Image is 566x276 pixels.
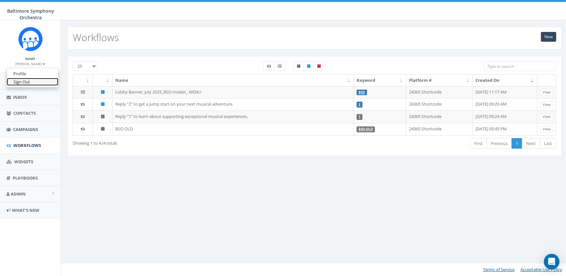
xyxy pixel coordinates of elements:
span: Widgets [14,159,33,165]
a: Last [540,138,556,149]
td: 24365 Shortcode [406,123,473,135]
label: Workflow [263,61,275,71]
td: [DATE] 09:24 AM [473,110,537,123]
a: View [540,126,553,133]
label: Unpublished [293,61,304,71]
td: Reply “1” to learn about supporting exceptional musical experiences. [113,110,354,123]
span: Inbox [13,94,27,100]
a: [PERSON_NAME] [16,61,45,66]
small: Name [25,56,35,61]
a: Terms of Service [483,267,515,272]
th: : activate to sort column ascending [73,75,93,86]
th: Name: activate to sort column ascending [113,75,354,86]
a: Previous [487,138,512,149]
input: Type to search [484,61,557,71]
a: First [470,138,487,149]
a: View [540,101,553,108]
td: [DATE] 11:17 AM [473,86,537,98]
label: Archived [314,61,325,71]
span: What's New [12,207,39,213]
span: Baltimore Symphony Orchestra [7,8,54,21]
label: Menu [274,61,285,71]
span: Campaigns [13,126,38,132]
td: BSO OLD [113,123,354,135]
span: Workflows [13,142,41,148]
span: Playbooks [13,175,38,181]
td: [DATE] 09:29 AM [473,98,537,110]
td: [DATE] 05:45 PM [473,123,537,135]
a: BSO [359,90,365,94]
span: Contacts [13,110,36,116]
i: Published [101,102,105,106]
a: View [540,89,553,96]
div: Showing 1 to 4 (4 total) [73,138,268,146]
th: Created On: activate to sort column ascending [473,75,537,86]
h2: Workflows [73,32,119,43]
span: Admin [11,191,26,197]
a: New [541,32,556,42]
td: 24365 Shortcode [406,110,473,123]
th: Platform #: activate to sort column ascending [406,75,473,86]
div: Open Intercom Messenger [544,254,559,269]
a: Acceptable Use Policy [520,267,562,272]
i: Published [101,90,105,94]
i: Unpublished [101,114,105,119]
label: Published [304,61,314,71]
small: [PERSON_NAME] [16,62,45,66]
td: Reply “2” to get a jump start on your next musical adventure. [113,98,354,110]
td: 24365 Shortcode [406,98,473,110]
a: BSO-OLD [359,127,373,131]
a: 1 [359,115,361,119]
a: Next [522,138,540,149]
a: Profile [7,70,58,78]
td: 24365 Shortcode [406,86,473,98]
img: Rally_platform_Icon_1.png [18,27,43,51]
th: : activate to sort column ascending [93,75,113,86]
i: Unpublished [101,127,105,131]
th: Keyword: activate to sort column ascending [354,75,406,86]
a: Sign Out [7,78,58,86]
a: 2 [359,102,361,107]
td: Lobby Banner_July 2025_BSO Insider_ MENU [113,86,354,98]
a: 1 [512,138,522,149]
a: View [540,113,553,120]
